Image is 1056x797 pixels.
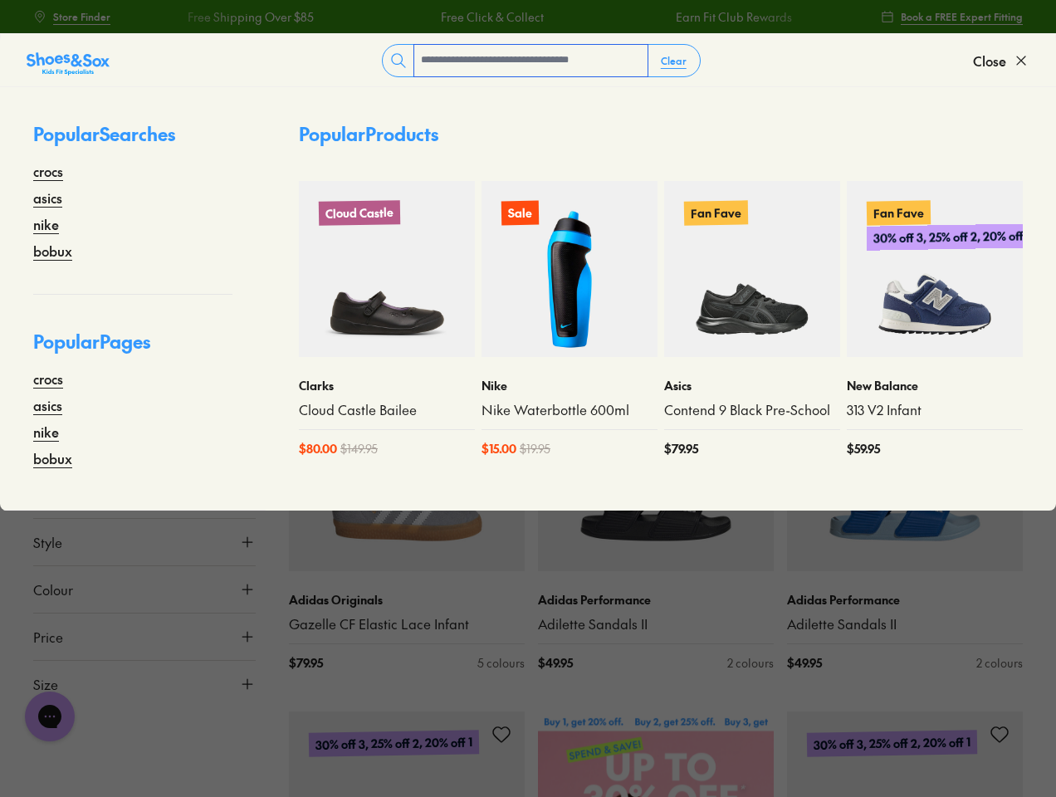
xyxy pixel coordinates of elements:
[33,579,73,599] span: Colour
[33,395,62,415] a: asics
[299,440,337,457] span: $ 80.00
[289,591,525,609] p: Adidas Originals
[33,161,63,181] a: crocs
[482,401,658,419] a: Nike Waterbottle 600ml
[33,422,59,442] a: nike
[477,654,525,672] div: 5 colours
[299,401,475,419] a: Cloud Castle Bailee
[901,9,1023,24] span: Book a FREE Expert Fitting
[482,440,516,457] span: $ 15.00
[648,46,700,76] button: Clear
[847,440,880,457] span: $ 59.95
[33,532,62,552] span: Style
[33,120,232,161] p: Popular Searches
[684,200,748,225] p: Fan Fave
[33,369,63,389] a: crocs
[27,47,110,74] a: Shoes &amp; Sox
[538,591,774,609] p: Adidas Performance
[787,591,1023,609] p: Adidas Performance
[973,51,1006,71] span: Close
[538,654,573,672] span: $ 49.95
[33,214,59,234] a: nike
[299,377,475,394] p: Clarks
[520,440,550,457] span: $ 19.95
[973,42,1029,79] button: Close
[881,2,1023,32] a: Book a FREE Expert Fitting
[33,188,62,208] a: asics
[847,181,1023,357] a: Fan Fave30% off 3, 25% off 2, 20% off 1
[289,615,525,633] a: Gazelle CF Elastic Lace Infant
[976,654,1023,672] div: 2 colours
[664,377,840,394] p: Asics
[178,8,304,26] a: Free Shipping Over $85
[538,615,774,633] a: Adilette Sandals II
[867,223,1037,251] p: 30% off 3, 25% off 2, 20% off 1
[33,674,58,694] span: Size
[482,377,658,394] p: Nike
[867,200,931,225] p: Fan Fave
[501,201,539,226] p: Sale
[847,401,1023,419] a: 313 V2 Infant
[665,8,781,26] a: Earn Fit Club Rewards
[309,730,479,757] p: 30% off 3, 25% off 2, 20% off 1
[33,448,72,468] a: bobux
[33,627,63,647] span: Price
[299,120,438,148] p: Popular Products
[27,51,110,77] img: SNS_Logo_Responsive.svg
[340,440,378,457] span: $ 149.95
[17,686,83,747] iframe: Gorgias live chat messenger
[664,181,840,357] a: Fan Fave
[299,181,475,357] a: Cloud Castle
[664,401,840,419] a: Contend 9 Black Pre-School
[727,654,774,672] div: 2 colours
[33,241,72,261] a: bobux
[807,730,977,757] p: 30% off 3, 25% off 2, 20% off 1
[787,654,822,672] span: $ 49.95
[787,615,1023,633] a: Adilette Sandals II
[33,566,256,613] button: Colour
[33,328,232,369] p: Popular Pages
[33,614,256,660] button: Price
[33,661,256,707] button: Size
[847,377,1023,394] p: New Balance
[53,9,110,24] span: Store Finder
[289,654,323,672] span: $ 79.95
[33,2,110,32] a: Store Finder
[482,181,658,357] a: Sale
[319,200,400,226] p: Cloud Castle
[33,519,256,565] button: Style
[430,8,533,26] a: Free Click & Collect
[664,440,698,457] span: $ 79.95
